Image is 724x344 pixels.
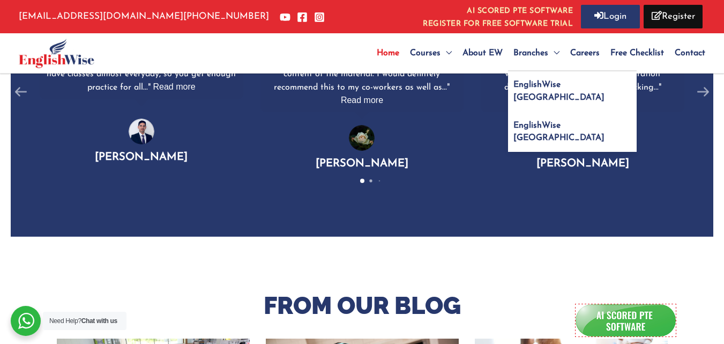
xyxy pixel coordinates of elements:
[405,34,457,72] a: Courses
[49,317,117,325] span: Need Help?
[297,12,308,23] a: Facebook
[377,49,399,57] span: Home
[410,49,441,57] span: Courses
[95,152,188,163] span: [PERSON_NAME]
[513,49,548,57] span: Branches
[280,12,290,23] a: YouTube
[19,9,269,25] p: [PHONE_NUMBER]
[610,49,664,57] span: Free Checklist
[57,290,668,322] h2: From Our Blog
[570,49,600,57] span: Careers
[644,5,703,28] a: Register
[536,158,629,169] span: [PERSON_NAME]
[371,34,405,72] a: Home
[423,5,573,18] i: AI SCORED PTE SOFTWARE
[508,71,637,112] a: EnglishWise [GEOGRAPHIC_DATA]
[423,5,573,28] a: AI SCORED PTE SOFTWAREREGISTER FOR FREE SOFTWARE TRIAL
[513,121,604,142] span: EnglishWise [GEOGRAPHIC_DATA]
[457,34,508,72] a: About EW
[462,49,503,57] span: About EW
[675,49,705,57] span: Contact
[316,158,408,169] span: [PERSON_NAME]
[81,317,117,325] strong: Chat with us
[581,5,640,28] a: Login
[19,12,183,21] a: [EMAIL_ADDRESS][DOMAIN_NAME]
[513,80,604,101] span: EnglishWise [GEOGRAPHIC_DATA]
[153,82,195,91] span: Read more
[341,96,383,105] span: Read more
[349,125,375,151] img: photo.png
[565,34,605,72] a: Careers
[371,34,705,72] nav: Site Navigation
[508,112,637,152] a: EnglishWise [GEOGRAPHIC_DATA]
[129,119,154,144] img: 1.png
[605,34,669,72] a: Free Checklist
[314,12,325,23] a: Instagram
[574,304,677,336] img: icon_a.png
[19,39,94,68] img: English Wise
[669,34,705,72] a: Contact
[508,34,565,72] a: Branches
